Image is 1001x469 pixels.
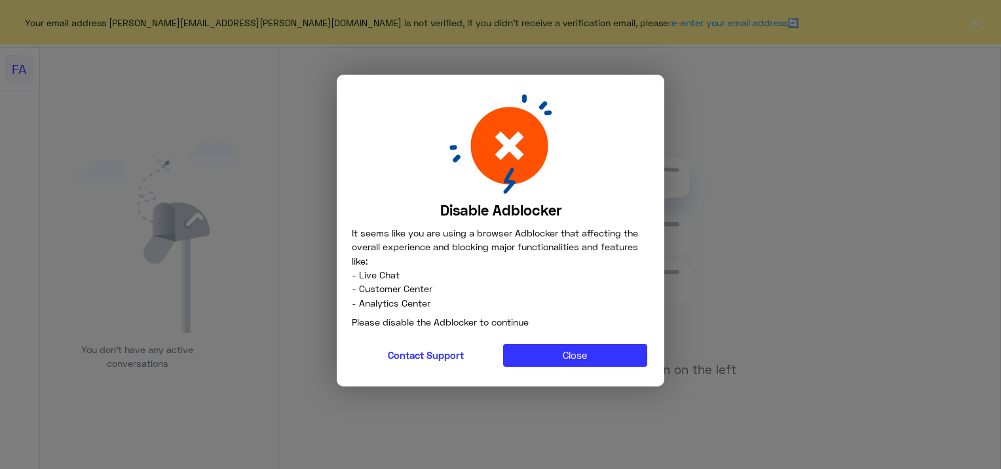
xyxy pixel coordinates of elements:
[440,201,561,219] b: Disable Adblocker
[503,344,647,367] button: Close
[352,268,650,282] span: - Live Chat
[352,227,638,267] span: It seems like you are using a browser Adblocker that affecting the overall experience and blockin...
[354,344,498,367] button: Contact Support
[352,310,650,333] p: Please disable the Adblocker to continue
[352,296,650,310] span: - Analytics Center
[352,282,650,295] span: - Customer Center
